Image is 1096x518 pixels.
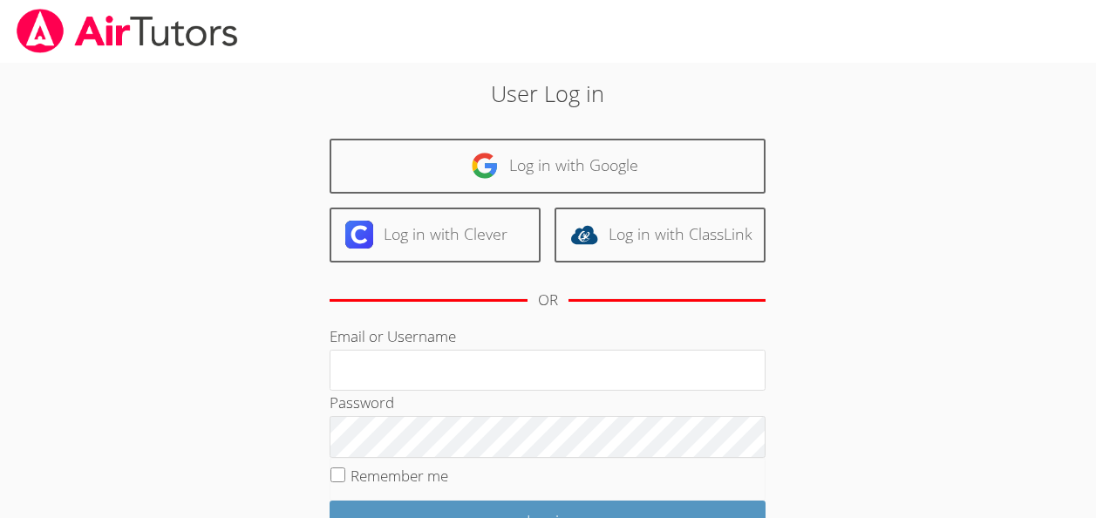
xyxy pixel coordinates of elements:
[345,221,373,249] img: clever-logo-6eab21bc6e7a338710f1a6ff85c0baf02591cd810cc4098c63d3a4b26e2feb20.svg
[538,288,558,313] div: OR
[471,152,499,180] img: google-logo-50288ca7cdecda66e5e0955fdab243c47b7ad437acaf1139b6f446037453330a.svg
[351,466,448,486] label: Remember me
[15,9,240,53] img: airtutors_banner-c4298cdbf04f3fff15de1276eac7730deb9818008684d7c2e4769d2f7ddbe033.png
[570,221,598,249] img: classlink-logo-d6bb404cc1216ec64c9a2012d9dc4662098be43eaf13dc465df04b49fa7ab582.svg
[330,326,456,346] label: Email or Username
[252,77,844,110] h2: User Log in
[330,139,766,194] a: Log in with Google
[555,208,766,262] a: Log in with ClassLink
[330,208,541,262] a: Log in with Clever
[330,392,394,412] label: Password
